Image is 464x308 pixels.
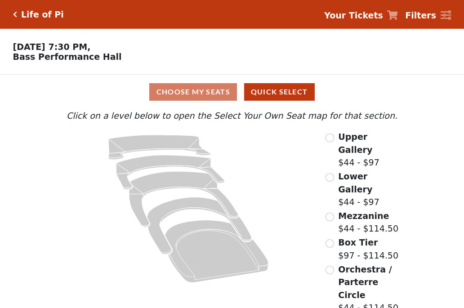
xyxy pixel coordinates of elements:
[338,171,372,194] span: Lower Gallery
[21,9,64,20] h5: Life of Pi
[338,264,392,300] span: Orchestra / Parterre Circle
[108,135,211,160] path: Upper Gallery - Seats Available: 311
[338,130,400,169] label: $44 - $97
[116,155,225,189] path: Lower Gallery - Seats Available: 53
[338,210,398,235] label: $44 - $114.50
[338,236,398,262] label: $97 - $114.50
[324,9,398,22] a: Your Tickets
[244,83,315,101] button: Quick Select
[338,211,389,221] span: Mezzanine
[165,220,269,283] path: Orchestra / Parterre Circle - Seats Available: 12
[13,11,17,18] a: Click here to go back to filters
[64,109,400,122] p: Click on a level below to open the Select Your Own Seat map for that section.
[338,132,372,155] span: Upper Gallery
[324,10,383,20] strong: Your Tickets
[405,9,451,22] a: Filters
[405,10,436,20] strong: Filters
[338,170,400,209] label: $44 - $97
[338,237,378,247] span: Box Tier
